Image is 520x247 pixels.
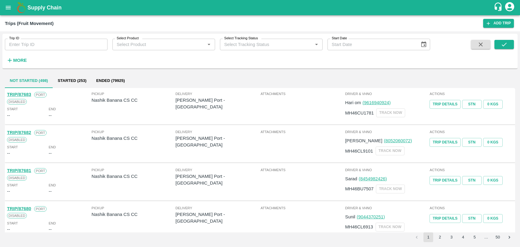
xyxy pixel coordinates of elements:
span: Attachments [260,129,344,135]
span: Driver & VHNo [345,91,429,97]
span: Hari om [345,100,361,105]
a: STN [462,138,482,147]
div: -- [49,188,52,195]
button: Go to page 4 [458,232,468,242]
a: TRIP/87681 [7,168,31,173]
label: Trip ID [9,36,19,41]
a: Trip Details [430,100,460,109]
span: End [49,221,56,226]
div: account of current user [504,1,515,14]
span: Attachments [260,205,344,211]
p: [PERSON_NAME] Port - [GEOGRAPHIC_DATA] [175,211,259,225]
span: Sarad [345,176,357,181]
button: page 1 [423,232,433,242]
span: Disabled [7,137,27,143]
span: Disabled [7,213,27,218]
a: TRIP/87683 [7,92,31,97]
span: Start [7,182,18,188]
a: (9616940924) [363,100,391,105]
div: … [481,235,491,240]
b: Supply Chain [27,5,62,11]
span: Pickup [92,91,175,97]
span: Pickup [92,205,175,211]
a: STN [462,100,482,109]
button: Open [205,41,213,48]
span: Start [7,144,18,150]
a: TRIP/87682 [7,130,31,135]
nav: pagination navigation [411,232,515,242]
span: Start [7,106,18,112]
button: 0 Kgs [483,138,503,147]
button: Go to next page [504,232,514,242]
div: -- [49,226,52,233]
a: STN [462,176,482,185]
span: Disabled [7,175,27,181]
span: Pickup [92,167,175,173]
p: Nashik Banana CS CC [92,173,175,180]
span: Actions [430,205,513,211]
strong: More [13,58,27,63]
span: Port [34,92,47,97]
p: [PERSON_NAME] Port - [GEOGRAPHIC_DATA] [175,97,259,111]
input: Select Product [114,41,203,48]
button: 0 Kgs [483,100,503,109]
span: [PERSON_NAME] [345,138,382,143]
span: Pickup [92,129,175,135]
button: Started (253) [53,73,91,88]
span: Attachments [260,167,344,173]
input: Start Date [327,39,416,50]
span: Sunil [345,214,355,219]
span: Actions [430,167,513,173]
span: Actions [430,91,513,97]
a: Trip Details [430,176,460,185]
span: Actions [430,129,513,135]
p: [PERSON_NAME] Port - [GEOGRAPHIC_DATA] [175,135,259,149]
span: Delivery [175,91,259,97]
button: open drawer [1,1,15,15]
span: Driver & VHNo [345,205,429,211]
div: -- [49,150,52,157]
button: Open [313,41,320,48]
p: Nashik Banana CS CC [92,211,175,218]
span: End [49,106,56,112]
span: End [49,182,56,188]
a: (8454982426) [359,176,387,181]
span: Driver & VHNo [345,167,429,173]
input: Enter Trip ID [5,39,108,50]
button: Not Started (498) [5,73,53,88]
div: -- [7,112,10,119]
button: Go to page 50 [493,232,503,242]
div: -- [7,188,10,195]
span: End [49,144,56,150]
span: Port [34,130,47,136]
p: MH46CU1781 [345,110,374,116]
label: Select Product [117,36,139,41]
a: Trip Details [430,138,460,147]
p: MH46CL6913 [345,224,373,230]
p: MH46CL9101 [345,148,373,154]
div: customer-support [493,2,504,13]
a: Trip Details [430,214,460,223]
a: TRIP/87680 [7,206,31,211]
button: Go to page 3 [447,232,456,242]
button: Go to page 5 [470,232,479,242]
a: (8052060072) [384,138,412,143]
span: Disabled [7,99,27,104]
p: [PERSON_NAME] Port - [GEOGRAPHIC_DATA] [175,173,259,187]
span: Start [7,221,18,226]
img: logo [15,2,27,14]
p: MH46BU7507 [345,185,373,192]
button: Ended (79925) [91,73,130,88]
a: Supply Chain [27,3,493,12]
button: Go to page 2 [435,232,445,242]
button: 0 Kgs [483,176,503,185]
a: STN [462,214,482,223]
span: Port [34,206,47,212]
span: Delivery [175,167,259,173]
span: Attachments [260,91,344,97]
span: Delivery [175,205,259,211]
button: Choose date [418,39,430,50]
span: Port [34,168,47,174]
button: More [5,55,28,65]
p: Nashik Banana CS CC [92,97,175,104]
